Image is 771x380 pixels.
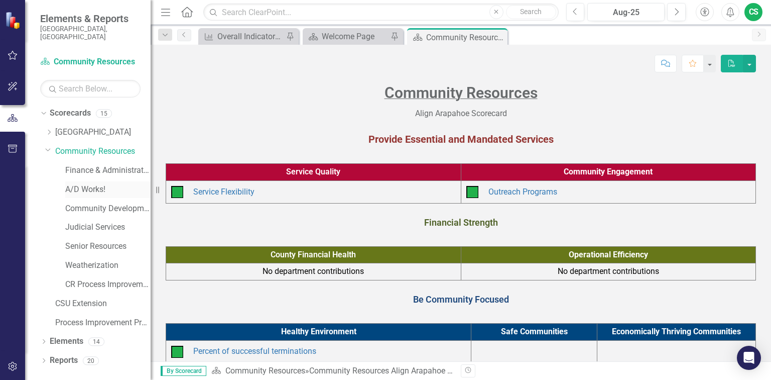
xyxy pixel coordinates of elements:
[88,337,104,346] div: 14
[65,165,151,176] a: Finance & Administrative Services
[413,294,509,305] span: Be Community Focused
[171,186,183,198] img: On Target
[271,250,356,259] b: County Financial Health
[40,80,141,98] input: Search Below...
[65,203,151,215] a: Community Development, Housing, and Homeless Services
[217,30,284,43] div: Overall Indicator Score: Employment Rate 2nd Quarter After Exit
[55,298,151,310] a: CSU Extension
[506,5,556,19] button: Search
[5,12,23,29] img: ClearPoint Strategy
[587,3,665,21] button: Aug-25
[96,109,112,118] div: 15
[737,346,761,370] div: Open Intercom Messenger
[564,167,653,176] span: Community Engagement
[161,366,206,376] span: By Scorecard
[40,13,141,25] span: Elements & Reports
[50,336,83,347] a: Elements
[193,187,254,197] a: Service Flexibility
[368,133,554,145] span: Provide Essential and Mandated Services
[384,84,538,102] span: Community Resources
[171,346,183,358] img: On Target
[211,365,453,377] div: »
[55,127,151,138] a: [GEOGRAPHIC_DATA]
[225,366,305,375] a: Community Resources
[65,279,151,291] a: CR Process Improvement
[744,3,762,21] button: CS
[193,346,316,356] a: Percent of successful terminations
[501,327,568,336] span: Safe Communities
[424,217,498,228] strong: Financial Strength
[169,266,458,277] div: No department contributions
[83,356,99,365] div: 20
[322,30,388,43] div: Welcome Page
[286,167,340,176] b: Service Quality
[488,187,557,197] a: Outreach Programs
[281,327,356,336] b: Healthy Environment
[40,25,141,41] small: [GEOGRAPHIC_DATA], [GEOGRAPHIC_DATA]
[520,8,542,16] span: Search
[50,108,91,119] a: Scorecards
[65,222,151,233] a: Judicial Services
[203,4,558,21] input: Search ClearPoint...
[65,260,151,271] a: Weatherization
[65,241,151,252] a: Senior Resources
[612,327,741,336] span: Economically Thriving Communities
[50,355,78,366] a: Reports
[166,106,756,120] p: Align Arapahoe Scorecard
[464,266,753,277] div: No department contributions
[591,7,661,19] div: Aug-25
[466,186,478,198] img: On Target
[201,30,284,43] a: Overall Indicator Score: Employment Rate 2nd Quarter After Exit
[65,184,151,196] a: A/D Works!
[569,250,648,259] b: Operational Efficiency
[305,30,388,43] a: Welcome Page
[55,317,151,329] a: Process Improvement Program
[40,56,141,68] a: Community Resources
[426,31,505,44] div: Community Resources Align Arapahoe Scorecard
[309,366,483,375] div: Community Resources Align Arapahoe Scorecard
[55,146,151,157] a: Community Resources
